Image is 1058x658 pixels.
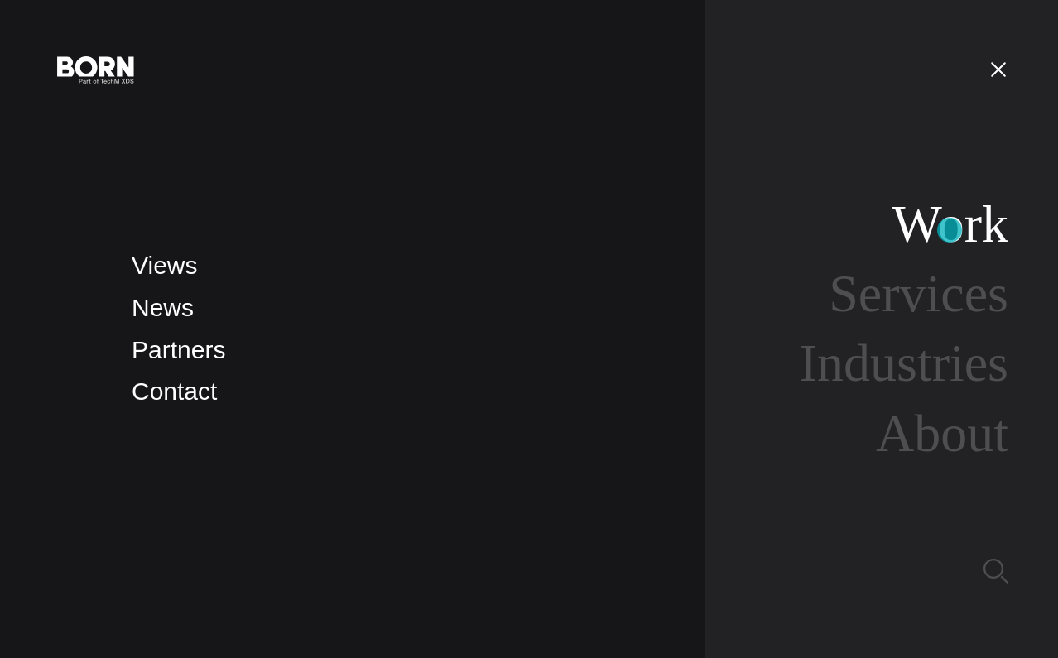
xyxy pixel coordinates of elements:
a: Services [829,264,1008,323]
button: Open [979,51,1018,86]
a: Work [892,195,1008,253]
a: Views [132,252,197,279]
a: Industries [800,334,1008,392]
a: Partners [132,336,225,363]
a: About [876,404,1008,463]
a: News [132,294,194,321]
a: Contact [132,377,217,405]
img: Search [983,559,1008,584]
